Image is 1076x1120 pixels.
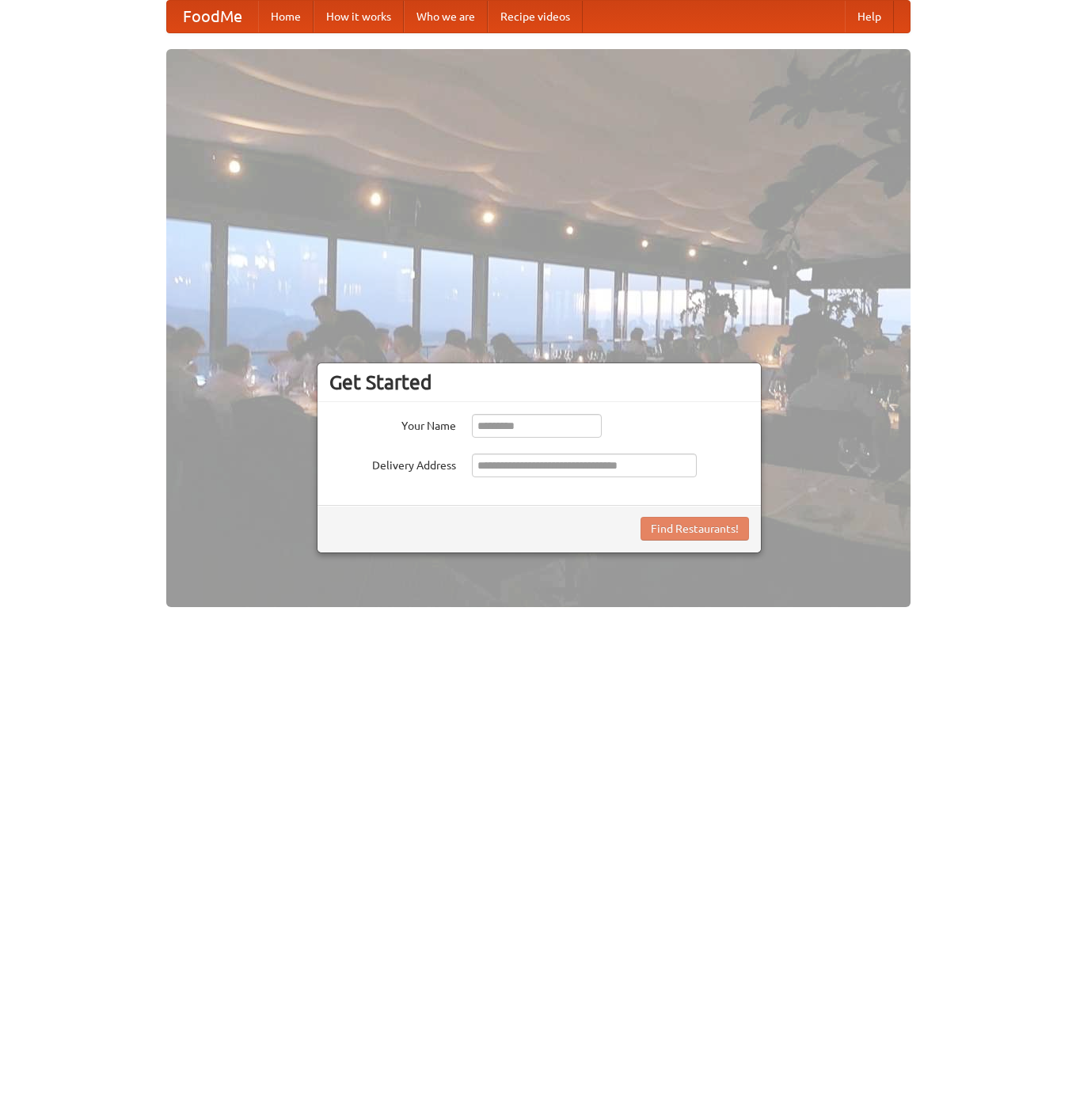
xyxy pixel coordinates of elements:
[329,414,456,434] label: Your Name
[314,1,404,32] a: How it works
[167,1,258,32] a: FoodMe
[404,1,488,32] a: Who we are
[329,454,456,473] label: Delivery Address
[845,1,894,32] a: Help
[641,517,749,541] button: Find Restaurants!
[488,1,583,32] a: Recipe videos
[258,1,314,32] a: Home
[329,370,749,394] h3: Get Started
